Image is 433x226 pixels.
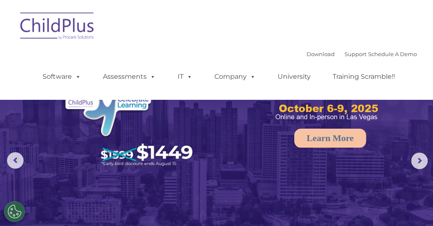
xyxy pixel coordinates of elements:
[16,7,99,48] img: ChildPlus by Procare Solutions
[269,68,319,85] a: University
[324,68,403,85] a: Training Scramble!!
[169,68,201,85] a: IT
[34,68,89,85] a: Software
[307,51,335,57] a: Download
[95,68,164,85] a: Assessments
[206,68,264,85] a: Company
[368,51,417,57] a: Schedule A Demo
[345,51,366,57] a: Support
[4,201,25,222] button: Cookies Settings
[294,129,366,148] a: Learn More
[307,51,417,57] font: |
